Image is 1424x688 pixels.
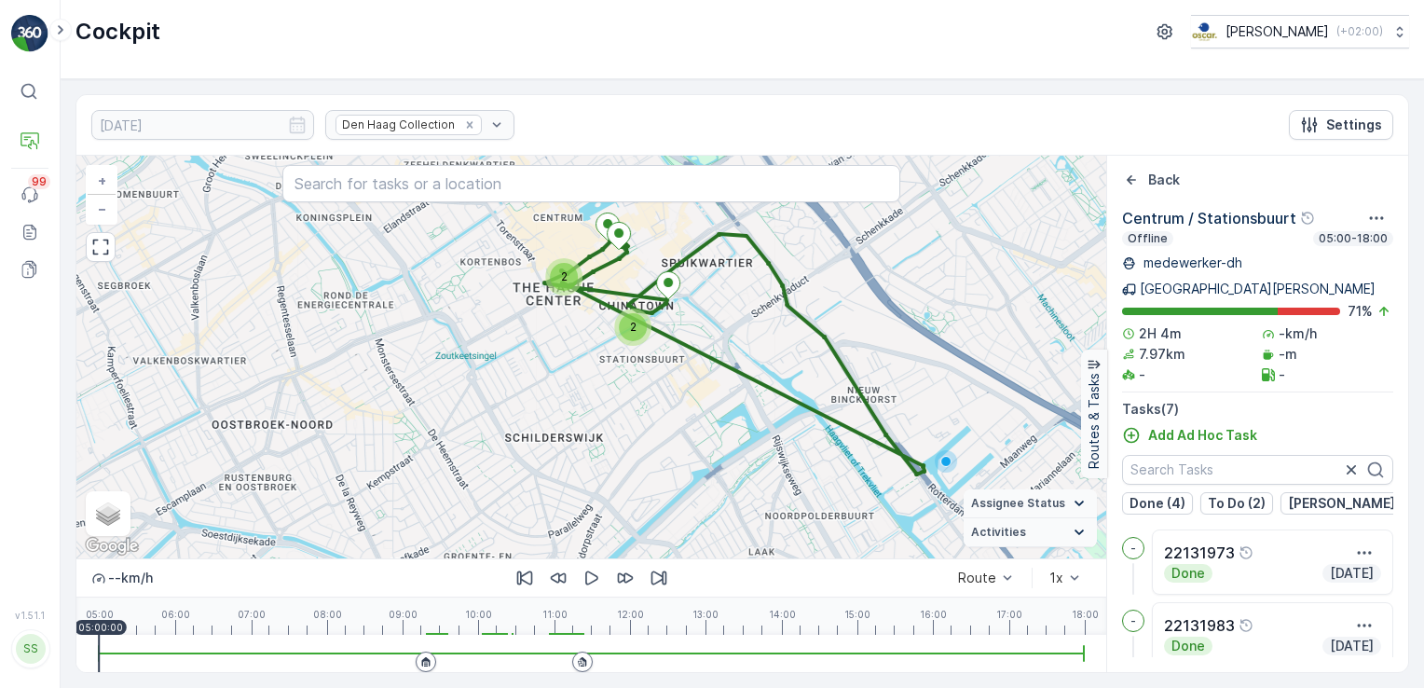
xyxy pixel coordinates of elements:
p: 14:00 [769,609,796,620]
p: -km/h [1279,324,1317,343]
span: + [98,172,106,188]
div: 2 [614,309,651,346]
p: 10:00 [465,609,492,620]
a: Layers [88,493,129,534]
a: Zoom In [88,167,116,195]
span: 2 [561,269,568,283]
a: 99 [11,176,48,213]
p: 22131973 [1164,542,1235,564]
p: 13:00 [692,609,719,620]
button: [PERSON_NAME] (1) [1280,492,1421,515]
p: Tasks ( 7 ) [1122,400,1393,419]
p: Done [1170,637,1207,655]
div: Route [958,571,996,585]
p: Routes & Tasks [1085,374,1103,470]
p: 17:00 [996,609,1022,620]
p: - [1130,541,1136,556]
p: Offline [1126,231,1170,246]
span: Activities [971,525,1026,540]
button: Settings [1289,110,1393,140]
p: Done [1170,564,1207,583]
input: Search Tasks [1122,455,1393,485]
p: 16:00 [920,609,947,620]
p: To Do (2) [1208,494,1266,513]
span: − [98,200,107,216]
a: Zoom Out [88,195,116,223]
p: 71 % [1348,302,1373,321]
button: Done (4) [1122,492,1193,515]
a: Open this area in Google Maps (opens a new window) [81,534,143,558]
div: SS [16,634,46,664]
p: [GEOGRAPHIC_DATA][PERSON_NAME] [1140,280,1376,298]
p: 08:00 [313,609,342,620]
p: Settings [1326,116,1382,134]
p: 07:00 [238,609,266,620]
p: 09:00 [389,609,418,620]
a: Back [1122,171,1180,189]
p: Cockpit [75,17,160,47]
p: [PERSON_NAME] (1) [1288,494,1414,513]
span: v 1.51.1 [11,610,48,621]
p: Centrum / Stationsbuurt [1122,207,1296,229]
p: [DATE] [1328,564,1376,583]
p: Add Ad Hoc Task [1148,426,1257,445]
div: 1x [1049,571,1063,585]
p: medewerker-dh [1140,254,1242,272]
input: dd/mm/yyyy [91,110,314,140]
div: Help Tooltip Icon [1239,618,1253,633]
p: 18:00 [1072,609,1099,620]
p: Done (4) [1130,494,1185,513]
p: 05:00-18:00 [1317,231,1390,246]
span: Assignee Status [971,496,1065,511]
div: Help Tooltip Icon [1300,211,1315,226]
p: 12:00 [617,609,644,620]
a: Add Ad Hoc Task [1122,426,1257,445]
div: Help Tooltip Icon [1239,545,1253,560]
p: ( +02:00 ) [1336,24,1383,39]
input: Search for tasks or a location [282,165,900,202]
button: SS [11,625,48,673]
p: [DATE] [1328,637,1376,655]
p: - [1130,613,1136,628]
p: 05:00:00 [78,622,123,633]
summary: Activities [964,518,1097,547]
p: 22131983 [1164,614,1235,637]
img: logo [11,15,48,52]
p: 7.97km [1139,345,1185,364]
p: 15:00 [844,609,870,620]
img: Google [81,534,143,558]
button: To Do (2) [1200,492,1273,515]
p: [PERSON_NAME] [1225,22,1329,41]
span: 2 [630,320,637,334]
img: basis-logo_rgb2x.png [1191,21,1218,42]
p: 99 [32,174,47,189]
p: - [1279,365,1285,384]
div: 2 [545,258,582,296]
p: 2H 4m [1139,324,1182,343]
p: - [1139,365,1145,384]
p: 06:00 [161,609,190,620]
p: -m [1279,345,1297,364]
button: [PERSON_NAME](+02:00) [1191,15,1409,48]
p: Back [1148,171,1180,189]
p: 11:00 [542,609,568,620]
p: 05:00 [86,609,114,620]
summary: Assignee Status [964,489,1097,518]
p: -- km/h [108,569,153,587]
